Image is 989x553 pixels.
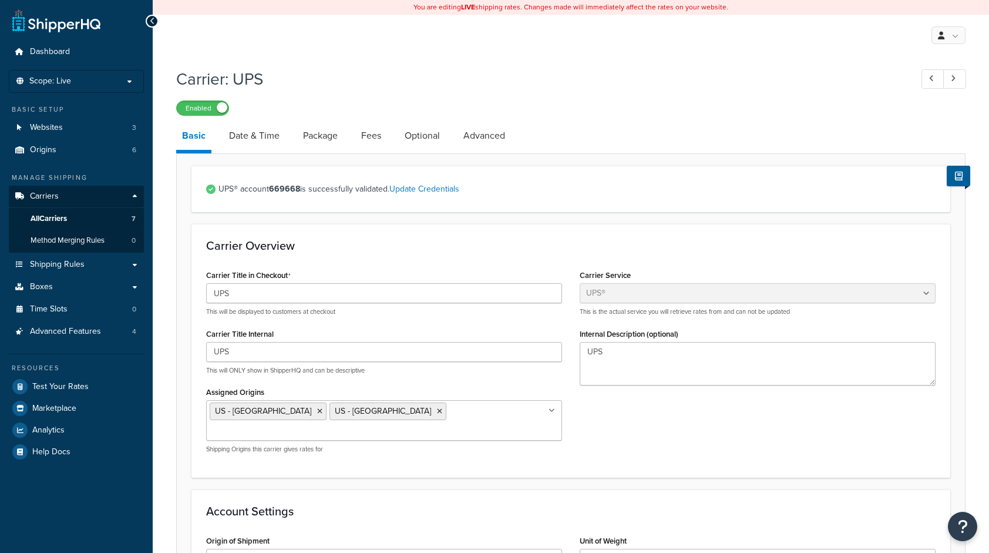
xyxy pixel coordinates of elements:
div: Resources [9,363,144,373]
textarea: UPS [580,342,936,386]
button: Open Resource Center [948,512,977,541]
li: Websites [9,117,144,139]
span: 0 [132,236,136,246]
span: 7 [132,214,136,224]
a: Boxes [9,276,144,298]
span: Marketplace [32,404,76,414]
span: Method Merging Rules [31,236,105,246]
a: Optional [399,122,446,150]
a: Websites3 [9,117,144,139]
a: Basic [176,122,211,153]
a: Previous Record [921,69,944,89]
h3: Account Settings [206,505,936,518]
a: Next Record [943,69,966,89]
span: Time Slots [30,304,68,314]
strong: 669668 [269,183,300,195]
span: All Carriers [31,214,67,224]
span: 3 [132,123,136,133]
span: Shipping Rules [30,260,85,270]
a: Origins6 [9,139,144,161]
b: LIVE [461,2,475,12]
span: UPS® account is successfully validated. [218,181,936,197]
label: Assigned Origins [206,388,264,397]
span: Advanced Features [30,327,101,337]
a: Advanced Features4 [9,321,144,343]
div: Basic Setup [9,105,144,115]
span: 4 [132,327,136,337]
a: AllCarriers7 [9,208,144,230]
a: Shipping Rules [9,254,144,276]
a: Dashboard [9,41,144,63]
li: Time Slots [9,299,144,320]
span: 6 [132,145,136,155]
a: Marketplace [9,398,144,419]
span: 0 [132,304,136,314]
p: This will ONLY show in ShipperHQ and can be descriptive [206,366,562,375]
a: Update Credentials [389,183,459,195]
p: This will be displayed to customers at checkout [206,307,562,316]
label: Carrier Title Internal [206,330,274,338]
label: Unit of Weight [580,537,627,545]
div: Manage Shipping [9,173,144,183]
label: Origin of Shipment [206,537,270,545]
a: Package [297,122,344,150]
span: Boxes [30,282,53,292]
label: Carrier Title in Checkout [206,271,291,280]
a: Advanced [458,122,511,150]
a: Test Your Rates [9,376,144,397]
span: Test Your Rates [32,382,89,392]
span: US - [GEOGRAPHIC_DATA] [335,405,431,417]
li: Carriers [9,186,144,253]
span: Dashboard [30,47,70,57]
a: Fees [355,122,387,150]
button: Show Help Docs [947,166,970,186]
a: Carriers [9,186,144,207]
p: This is the actual service you will retrieve rates from and can not be updated [580,307,936,316]
label: Enabled [177,101,228,115]
a: Method Merging Rules0 [9,230,144,252]
a: Analytics [9,420,144,441]
span: Origins [30,145,56,155]
label: Internal Description (optional) [580,330,678,338]
li: Method Merging Rules [9,230,144,252]
p: Shipping Origins this carrier gives rates for [206,445,562,454]
span: US - [GEOGRAPHIC_DATA] [215,405,311,417]
span: Help Docs [32,447,70,457]
h1: Carrier: UPS [176,68,900,91]
label: Carrier Service [580,271,631,280]
span: Carriers [30,192,59,202]
span: Scope: Live [29,76,71,86]
a: Help Docs [9,441,144,462]
span: Websites [30,123,63,133]
span: Analytics [32,425,65,435]
a: Date & Time [223,122,285,150]
li: Advanced Features [9,321,144,343]
h3: Carrier Overview [206,239,936,252]
li: Origins [9,139,144,161]
a: Time Slots0 [9,299,144,320]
